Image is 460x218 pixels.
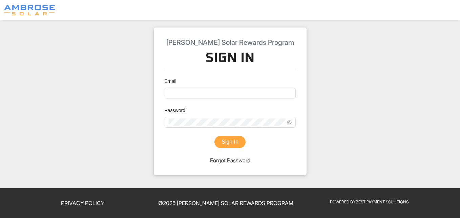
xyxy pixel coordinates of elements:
button: Sign In [214,136,246,148]
label: Password [165,107,190,114]
span: eye-invisible [287,120,292,125]
a: Powered ByBest Payment Solutions [330,199,409,204]
input: Password [169,119,286,126]
input: Email [165,88,296,98]
h5: [PERSON_NAME] Solar Rewards Program [165,38,296,47]
h3: Sign In [165,50,296,69]
p: © 2025 [PERSON_NAME] Solar Rewards Program [158,199,293,207]
img: Program logo [4,5,55,15]
a: Privacy Policy [61,200,104,206]
a: Forgot Password [210,157,250,164]
label: Email [165,77,181,85]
